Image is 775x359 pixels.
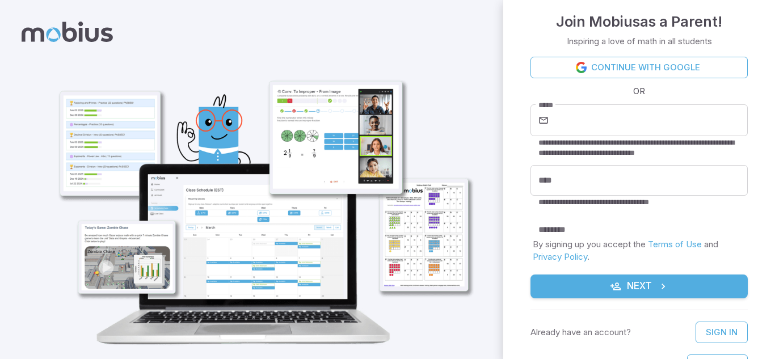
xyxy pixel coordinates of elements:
h4: Join Mobius as a Parent ! [556,10,722,33]
a: Sign In [696,322,748,343]
span: OR [630,85,648,98]
img: parent_1-illustration [37,32,483,358]
p: Inspiring a love of math in all students [567,35,712,48]
a: Continue with Google [530,57,748,78]
p: Already have an account? [530,326,631,339]
a: Privacy Policy [533,251,587,262]
button: Next [530,274,748,298]
p: By signing up you accept the and . [533,238,745,263]
a: Terms of Use [648,239,702,250]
